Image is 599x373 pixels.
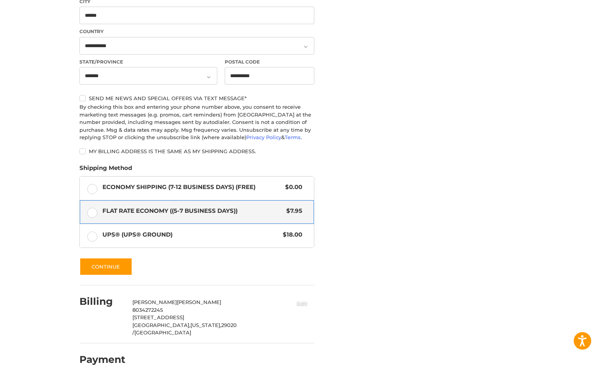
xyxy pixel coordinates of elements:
label: Postal Code [225,58,314,65]
a: Privacy Policy [246,134,281,140]
span: $18.00 [279,230,303,239]
span: [PERSON_NAME] [177,299,221,305]
iframe: Google Customer Reviews [535,352,599,373]
a: Terms [285,134,301,140]
span: [GEOGRAPHIC_DATA], [132,322,190,328]
label: State/Province [79,58,217,65]
span: [US_STATE], [190,322,221,328]
span: Economy Shipping (7-12 Business Days) (Free) [102,183,282,192]
label: Send me news and special offers via text message* [79,95,314,101]
div: By checking this box and entering your phone number above, you consent to receive marketing text ... [79,103,314,141]
button: Continue [79,258,132,276]
label: My billing address is the same as my shipping address. [79,148,314,154]
span: 8034272245 [132,307,163,313]
h2: Billing [79,295,125,308]
span: Flat Rate Economy ((5-7 Business Days)) [102,207,283,216]
span: $0.00 [282,183,303,192]
label: Country [79,28,314,35]
legend: Shipping Method [79,164,132,176]
span: [PERSON_NAME] [132,299,177,305]
h2: Payment [79,354,125,366]
span: [STREET_ADDRESS] [132,314,184,320]
span: UPS® (UPS® Ground) [102,230,279,239]
button: Edit [290,297,314,309]
span: $7.95 [283,207,303,216]
span: [GEOGRAPHIC_DATA] [134,329,191,336]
